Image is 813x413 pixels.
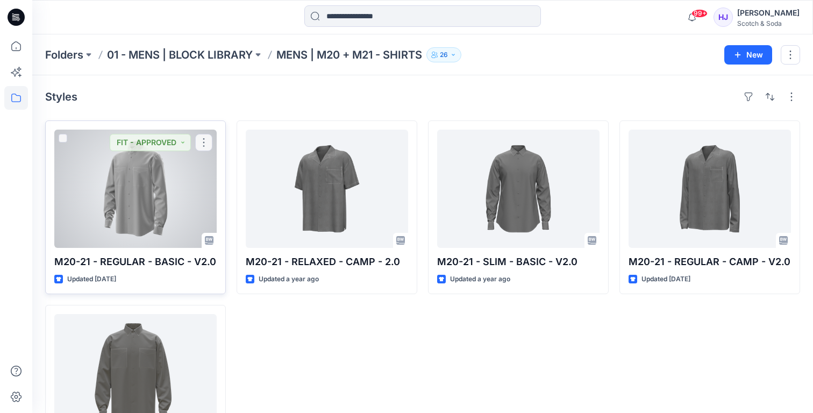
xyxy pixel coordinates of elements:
p: M20-21 - SLIM - BASIC - V2.0 [437,254,600,269]
p: 26 [440,49,448,61]
a: M20-21 - REGULAR - CAMP - V2.0 [629,130,791,248]
a: 01 - MENS | BLOCK LIBRARY [107,47,253,62]
a: Folders [45,47,83,62]
p: Updated [DATE] [641,274,690,285]
a: M20-21 - SLIM - BASIC - V2.0 [437,130,600,248]
a: M20-21 - RELAXED - CAMP - 2.0 [246,130,408,248]
span: 99+ [691,9,708,18]
a: M20-21 - REGULAR - BASIC - V2.0 [54,130,217,248]
div: HJ [714,8,733,27]
button: New [724,45,772,65]
p: M20-21 - RELAXED - CAMP - 2.0 [246,254,408,269]
p: Updated [DATE] [67,274,116,285]
div: Scotch & Soda [737,19,800,27]
p: MENS | M20 + M21 - SHIRTS [276,47,422,62]
h4: Styles [45,90,77,103]
p: Updated a year ago [450,274,510,285]
div: [PERSON_NAME] [737,6,800,19]
p: Updated a year ago [259,274,319,285]
button: 26 [426,47,461,62]
p: M20-21 - REGULAR - CAMP - V2.0 [629,254,791,269]
p: M20-21 - REGULAR - BASIC - V2.0 [54,254,217,269]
